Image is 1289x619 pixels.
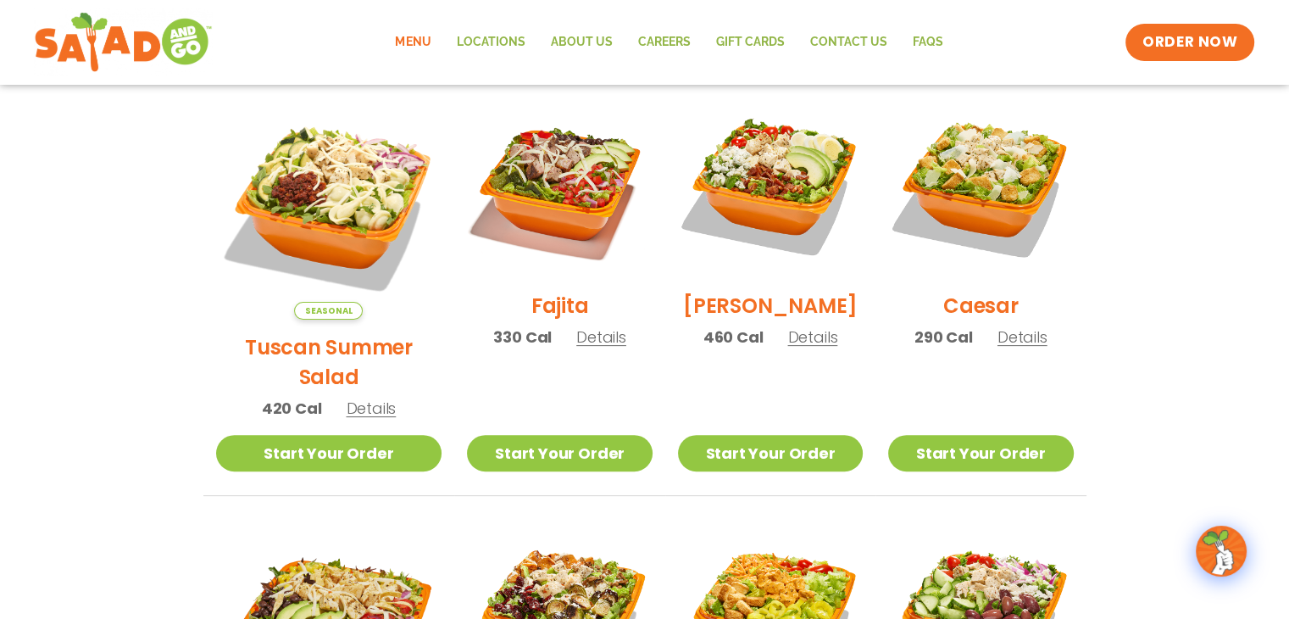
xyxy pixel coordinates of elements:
span: Details [346,398,396,419]
a: Start Your Order [678,435,863,471]
img: Product photo for Cobb Salad [678,93,863,278]
a: Menu [382,23,443,62]
a: Contact Us [797,23,899,62]
span: Details [576,326,626,348]
img: Product photo for Tuscan Summer Salad [216,93,442,320]
h2: Caesar [943,291,1019,321]
img: wpChatIcon [1197,527,1245,575]
a: Start Your Order [216,435,442,471]
img: Product photo for Caesar Salad [888,93,1073,278]
span: 330 Cal [493,326,552,349]
a: ORDER NOW [1125,24,1254,61]
a: Locations [443,23,537,62]
span: 460 Cal [703,326,764,349]
a: Start Your Order [467,435,652,471]
span: ORDER NOW [1142,32,1237,53]
span: 420 Cal [262,397,322,420]
span: Details [787,326,837,348]
a: GIFT CARDS [703,23,797,62]
h2: [PERSON_NAME] [683,291,858,321]
span: Details [997,326,1047,348]
a: Careers [625,23,703,62]
span: Seasonal [294,302,363,320]
a: Start Your Order [888,435,1073,471]
h2: Fajita [531,291,589,321]
a: FAQs [899,23,955,62]
img: new-SAG-logo-768×292 [34,8,213,76]
a: About Us [537,23,625,62]
h2: Tuscan Summer Salad [216,332,442,392]
img: Product photo for Fajita Salad [467,93,652,278]
nav: Menu [382,23,955,62]
span: 290 Cal [914,326,973,349]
